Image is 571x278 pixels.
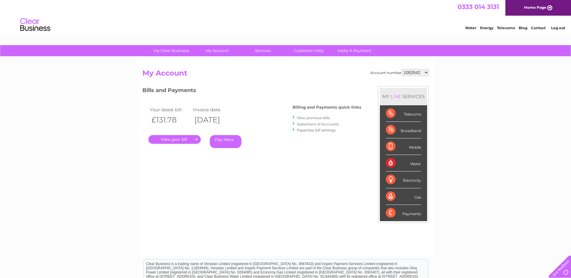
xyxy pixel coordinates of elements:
[386,105,421,122] div: Telecoms
[380,88,427,105] div: MY SERVICES
[297,122,339,126] a: Statement of Accounts
[238,45,288,56] a: Services
[531,26,546,30] a: Contact
[284,45,334,56] a: Customer Help
[148,106,192,114] td: Your latest bill
[465,26,476,30] a: Water
[142,69,429,80] h2: My Account
[148,135,201,144] a: .
[20,16,51,34] img: logo.png
[386,205,421,221] div: Payments
[386,155,421,171] div: Water
[293,105,361,110] h4: Billing and Payments quick links
[551,26,565,30] a: Log out
[210,135,241,148] a: Pay Here
[458,3,499,11] a: 0333 014 3131
[191,114,235,126] th: [DATE]
[297,116,330,120] a: View previous bills
[386,171,421,188] div: Electricity
[386,188,421,205] div: Gas
[386,122,421,138] div: Broadband
[192,45,242,56] a: My Account
[142,86,361,97] h3: Bills and Payments
[386,138,421,155] div: Mobile
[297,128,336,132] a: Paperless bill settings
[330,45,379,56] a: Make A Payment
[148,114,192,126] th: £131.78
[370,69,429,76] div: Account number
[191,106,235,114] td: Invoice date
[389,94,402,99] div: LIVE
[147,45,196,56] a: My Clear Business
[519,26,527,30] a: Blog
[480,26,493,30] a: Energy
[144,3,428,29] div: Clear Business is a trading name of Verastar Limited (registered in [GEOGRAPHIC_DATA] No. 3667643...
[497,26,515,30] a: Telecoms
